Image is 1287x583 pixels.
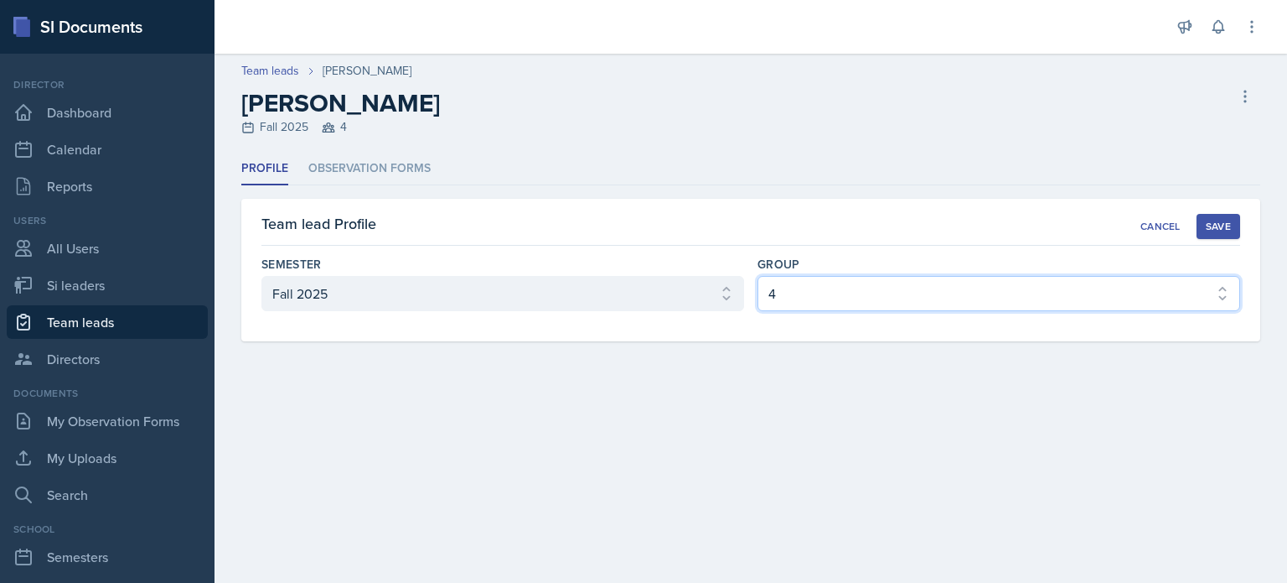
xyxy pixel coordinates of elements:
[7,522,208,537] div: School
[7,213,208,228] div: Users
[757,256,800,273] label: Group
[1197,214,1240,239] button: Save
[261,256,322,273] label: Semester
[7,77,208,92] div: Director
[7,386,208,401] div: Documents
[241,62,299,80] a: Team leads
[308,153,431,185] li: Observation Forms
[7,169,208,203] a: Reports
[261,212,376,235] h3: Team lead Profile
[7,478,208,512] a: Search
[322,118,347,136] span: 4
[7,342,208,376] a: Directors
[241,118,440,136] div: Fall 2025
[7,96,208,129] a: Dashboard
[1131,214,1190,239] button: Cancel
[323,62,411,80] div: [PERSON_NAME]
[1206,220,1231,233] div: Save
[7,441,208,475] a: My Uploads
[7,404,208,438] a: My Observation Forms
[7,268,208,302] a: Si leaders
[7,232,208,265] a: All Users
[7,540,208,574] a: Semesters
[241,153,288,185] li: Profile
[241,88,440,118] h2: [PERSON_NAME]
[7,305,208,339] a: Team leads
[1140,220,1181,233] div: Cancel
[7,133,208,166] a: Calendar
